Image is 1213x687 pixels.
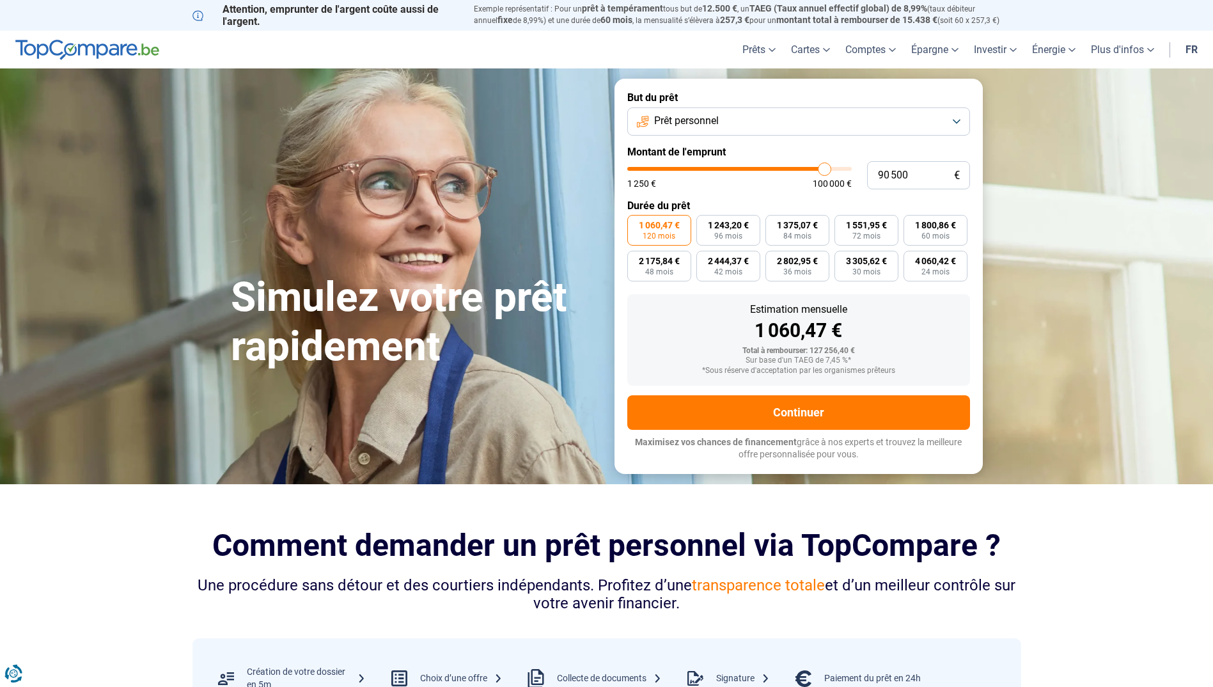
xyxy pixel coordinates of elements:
[474,3,1021,26] p: Exemple représentatif : Pour un tous but de , un (taux débiteur annuel de 8,99%) et une durée de ...
[639,221,680,230] span: 1 060,47 €
[638,321,960,340] div: 1 060,47 €
[635,437,797,447] span: Maximisez vos chances de financement
[692,576,825,594] span: transparence totale
[192,528,1021,563] h2: Comment demander un prêt personnel via TopCompare ?
[627,107,970,136] button: Prêt personnel
[915,257,956,265] span: 4 060,42 €
[638,304,960,315] div: Estimation mensuelle
[783,268,811,276] span: 36 mois
[231,273,599,372] h1: Simulez votre prêt rapidement
[639,257,680,265] span: 2 175,84 €
[735,31,783,68] a: Prêts
[921,232,950,240] span: 60 mois
[777,221,818,230] span: 1 375,07 €
[852,232,880,240] span: 72 mois
[904,31,966,68] a: Épargne
[638,347,960,356] div: Total à rembourser: 127 256,40 €
[776,15,937,25] span: montant total à rembourser de 15.438 €
[654,114,719,128] span: Prêt personnel
[1083,31,1162,68] a: Plus d'infos
[638,356,960,365] div: Sur base d'un TAEG de 7,45 %*
[966,31,1024,68] a: Investir
[749,3,927,13] span: TAEG (Taux annuel effectif global) de 8,99%
[420,672,503,685] div: Choix d’une offre
[720,15,749,25] span: 257,3 €
[714,232,742,240] span: 96 mois
[846,221,887,230] span: 1 551,95 €
[852,268,880,276] span: 30 mois
[192,3,458,28] p: Attention, emprunter de l'argent coûte aussi de l'argent.
[192,576,1021,613] div: Une procédure sans détour et des courtiers indépendants. Profitez d’une et d’un meilleur contrôle...
[954,170,960,181] span: €
[783,232,811,240] span: 84 mois
[627,179,656,188] span: 1 250 €
[15,40,159,60] img: TopCompare
[627,395,970,430] button: Continuer
[716,672,770,685] div: Signature
[643,232,675,240] span: 120 mois
[777,257,818,265] span: 2 802,95 €
[557,672,662,685] div: Collecte de documents
[627,436,970,461] p: grâce à nos experts et trouvez la meilleure offre personnalisée pour vous.
[824,672,921,685] div: Paiement du prêt en 24h
[627,146,970,158] label: Montant de l'emprunt
[627,91,970,104] label: But du prêt
[1024,31,1083,68] a: Énergie
[600,15,632,25] span: 60 mois
[921,268,950,276] span: 24 mois
[645,268,673,276] span: 48 mois
[708,257,749,265] span: 2 444,37 €
[838,31,904,68] a: Comptes
[582,3,663,13] span: prêt à tempérament
[813,179,852,188] span: 100 000 €
[1178,31,1205,68] a: fr
[714,268,742,276] span: 42 mois
[627,200,970,212] label: Durée du prêt
[638,367,960,375] div: *Sous réserve d'acceptation par les organismes prêteurs
[783,31,838,68] a: Cartes
[708,221,749,230] span: 1 243,20 €
[915,221,956,230] span: 1 800,86 €
[846,257,887,265] span: 3 305,62 €
[497,15,513,25] span: fixe
[702,3,737,13] span: 12.500 €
